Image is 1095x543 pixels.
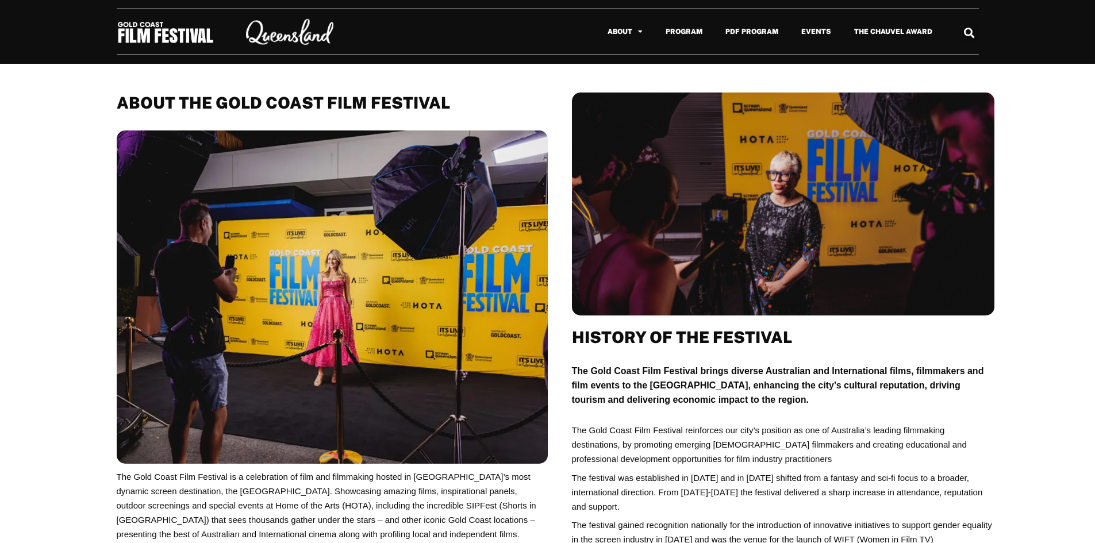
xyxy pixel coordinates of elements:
[572,471,994,514] p: The festival was established in [DATE] and in [DATE] shifted from a fantasy and sci-fi focus to a...
[117,469,548,541] p: The Gold Coast Film Festival is a celebration of film and filmmaking hosted in [GEOGRAPHIC_DATA]’...
[360,18,944,45] nav: Menu
[596,18,654,45] a: About
[572,364,994,407] p: The Gold Coast Film Festival brings diverse Australian and International films, filmmakers and fi...
[714,18,790,45] a: PDF Program
[572,423,994,466] p: The Gold Coast Film Festival reinforces our city’s position as one of Australia’s leading filmmak...
[572,327,994,348] h2: History of the Festival
[959,23,978,42] div: Search
[843,18,944,45] a: The Chauvel Award
[117,93,548,113] h2: About THE GOLD COAST FILM FESTIVAL​
[654,18,714,45] a: Program
[790,18,843,45] a: Events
